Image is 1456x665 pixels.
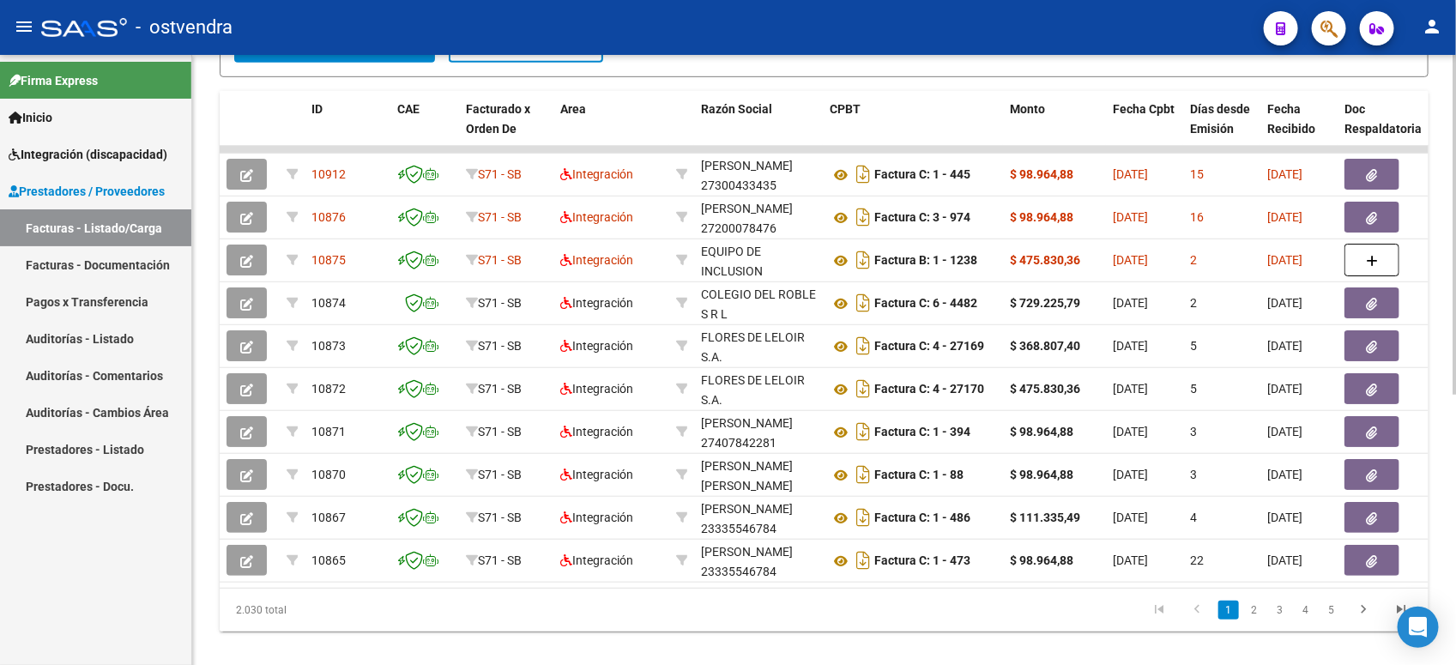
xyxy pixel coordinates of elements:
div: 30714508144 [701,328,816,364]
a: go to next page [1347,601,1380,620]
span: [DATE] [1113,210,1148,224]
span: S71 - SB [478,253,522,267]
span: 2 [1190,296,1197,310]
li: page 2 [1242,595,1267,625]
span: Inicio [9,108,52,127]
strong: $ 475.830,36 [1010,382,1080,396]
div: 30714508144 [701,371,816,407]
i: Descargar documento [852,547,874,574]
span: S71 - SB [478,553,522,567]
span: [DATE] [1113,167,1148,181]
div: 23335546784 [701,542,816,578]
span: Prestadores / Proveedores [9,182,165,201]
span: 10871 [311,425,346,438]
i: Descargar documento [852,504,874,531]
strong: $ 729.225,79 [1010,296,1080,310]
span: [DATE] [1267,553,1302,567]
span: [DATE] [1267,167,1302,181]
a: 2 [1244,601,1265,620]
i: Descargar documento [852,332,874,360]
span: S71 - SB [478,210,522,224]
span: 3 [1190,468,1197,481]
span: [DATE] [1113,253,1148,267]
span: Integración [560,296,633,310]
li: page 3 [1267,595,1293,625]
i: Descargar documento [852,246,874,274]
span: [DATE] [1113,382,1148,396]
span: [DATE] [1267,339,1302,353]
strong: Factura B: 1 - 1238 [874,254,977,268]
a: 3 [1270,601,1290,620]
span: [DATE] [1267,210,1302,224]
div: 2.030 total [220,589,458,632]
span: [DATE] [1267,382,1302,396]
a: 4 [1296,601,1316,620]
span: 5 [1190,382,1197,396]
span: Integración [560,425,633,438]
span: [DATE] [1113,425,1148,438]
strong: Factura C: 1 - 445 [874,168,970,182]
strong: Factura C: 1 - 486 [874,511,970,525]
span: Integración [560,511,633,524]
span: 10870 [311,468,346,481]
span: [DATE] [1267,253,1302,267]
div: [PERSON_NAME] [701,499,793,519]
datatable-header-cell: ID [305,91,390,166]
div: FLORES DE LELOIR S.A. [701,328,816,367]
strong: $ 98.964,88 [1010,167,1073,181]
span: S71 - SB [478,511,522,524]
span: S71 - SB [478,468,522,481]
div: 27300433435 [701,156,816,192]
span: S71 - SB [478,296,522,310]
span: S71 - SB [478,425,522,438]
strong: $ 98.964,88 [1010,425,1073,438]
span: 10873 [311,339,346,353]
div: Open Intercom Messenger [1398,607,1439,648]
span: 10875 [311,253,346,267]
strong: Factura C: 1 - 473 [874,554,970,568]
datatable-header-cell: Razón Social [694,91,823,166]
span: Integración [560,382,633,396]
div: [PERSON_NAME] [701,156,793,176]
i: Descargar documento [852,203,874,231]
span: Integración [560,468,633,481]
span: ID [311,102,323,116]
div: [PERSON_NAME] [701,199,793,219]
span: [DATE] [1267,296,1302,310]
mat-icon: menu [14,16,34,37]
span: 5 [1190,339,1197,353]
div: 27407842281 [701,414,816,450]
datatable-header-cell: CAE [390,91,459,166]
span: S71 - SB [478,339,522,353]
span: CPBT [830,102,861,116]
div: 27200078476 [701,199,816,235]
span: Doc Respaldatoria [1344,102,1422,136]
span: Fecha Recibido [1267,102,1315,136]
div: 30695582702 [701,285,816,321]
strong: $ 98.964,88 [1010,553,1073,567]
div: FLORES DE LELOIR S.A. [701,371,816,410]
li: page 1 [1216,595,1242,625]
div: 27406735260 [701,456,816,493]
datatable-header-cell: Monto [1003,91,1106,166]
span: Area [560,102,586,116]
span: - ostvendra [136,9,233,46]
span: Monto [1010,102,1045,116]
i: Descargar documento [852,289,874,317]
span: 3 [1190,425,1197,438]
strong: $ 368.807,40 [1010,339,1080,353]
a: go to last page [1385,601,1417,620]
span: 4 [1190,511,1197,524]
span: [DATE] [1113,511,1148,524]
datatable-header-cell: Días desde Emisión [1183,91,1260,166]
li: page 5 [1319,595,1344,625]
span: [DATE] [1267,511,1302,524]
span: Fecha Cpbt [1113,102,1175,116]
span: S71 - SB [478,382,522,396]
span: 10874 [311,296,346,310]
datatable-header-cell: CPBT [823,91,1003,166]
a: 5 [1321,601,1342,620]
datatable-header-cell: Area [553,91,669,166]
div: EQUIPO DE INCLUSION CRECIENDO JUNTOS S.R.L. [701,242,816,320]
a: go to first page [1143,601,1175,620]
